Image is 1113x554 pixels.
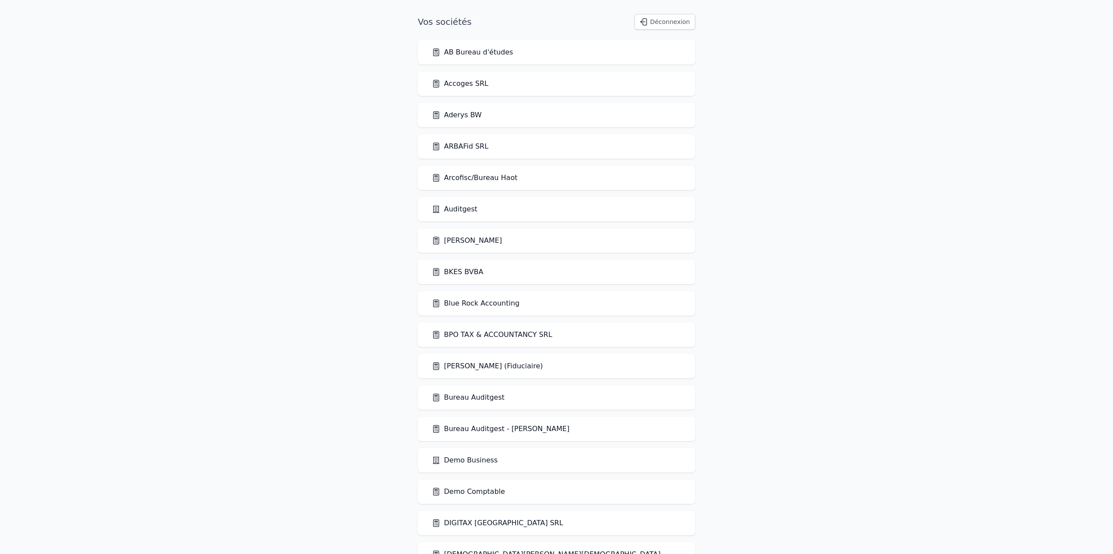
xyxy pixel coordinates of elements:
a: Demo Comptable [432,486,505,497]
a: Accoges SRL [432,78,488,89]
a: Blue Rock Accounting [432,298,519,309]
a: Bureau Auditgest [432,392,505,403]
h1: Vos sociétés [418,16,471,28]
a: Auditgest [432,204,478,214]
a: Aderys BW [432,110,481,120]
a: BKES BVBA [432,267,483,277]
a: Arcofisc/Bureau Haot [432,173,517,183]
a: BPO TAX & ACCOUNTANCY SRL [432,330,552,340]
a: Demo Business [432,455,498,466]
a: AB Bureau d'études [432,47,513,58]
button: Déconnexion [635,14,695,30]
a: Bureau Auditgest - [PERSON_NAME] [432,424,570,434]
a: DIGITAX [GEOGRAPHIC_DATA] SRL [432,518,563,528]
a: [PERSON_NAME] [432,235,502,246]
a: [PERSON_NAME] (Fiduciaire) [432,361,543,371]
a: ARBAFid SRL [432,141,488,152]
